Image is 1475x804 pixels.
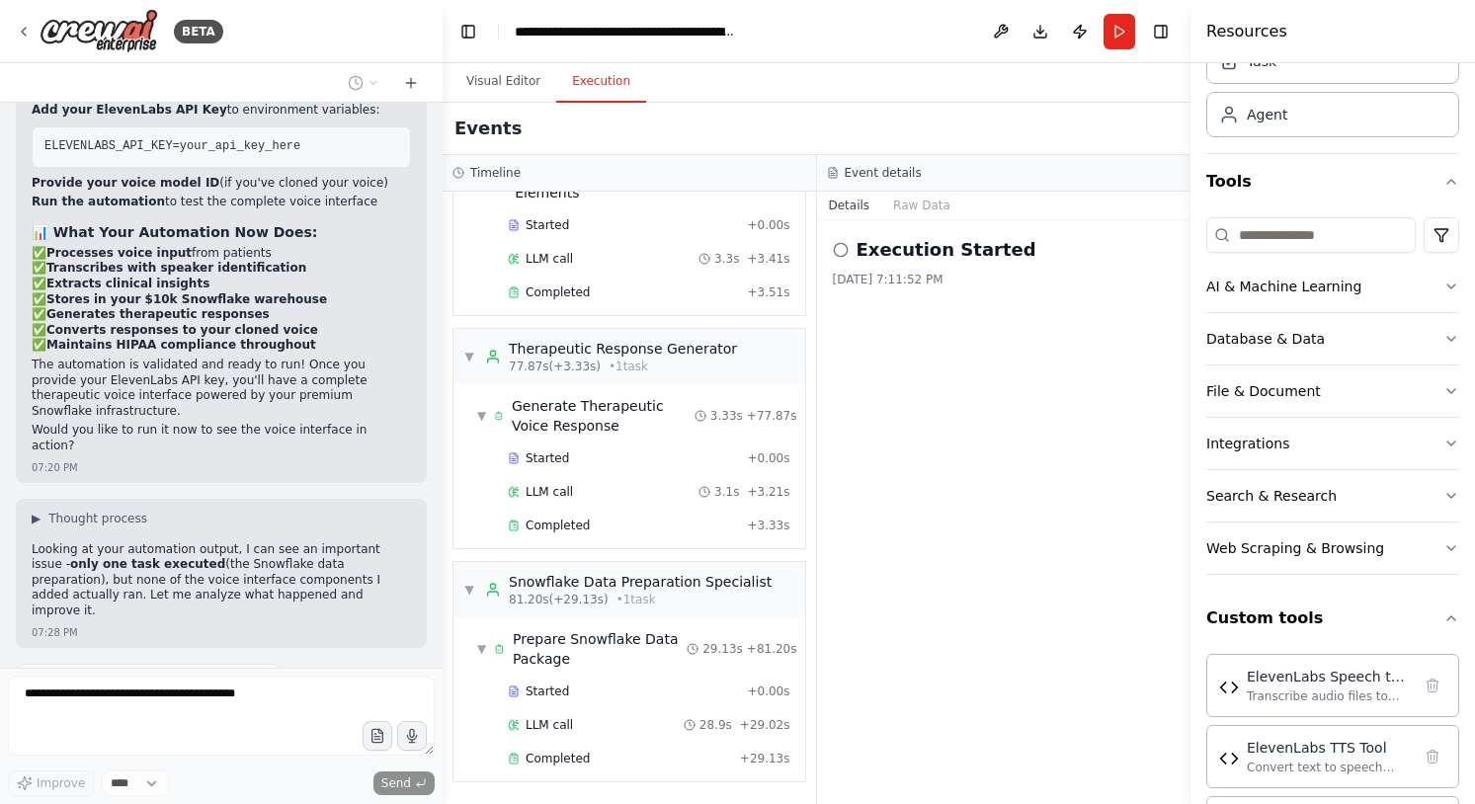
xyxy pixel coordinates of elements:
[1206,470,1459,522] button: Search & Research
[740,717,790,733] span: + 29.02s
[48,511,147,526] span: Thought process
[32,625,78,640] div: 07:28 PM
[363,721,392,751] button: Upload files
[526,251,573,267] span: LLM call
[470,165,521,181] h3: Timeline
[340,71,387,95] button: Switch to previous chat
[454,18,482,45] button: Hide left sidebar
[699,717,732,733] span: 28.9s
[44,139,300,153] span: ELEVENLABS_API_KEY=your_api_key_here
[32,195,165,208] strong: Run the automation
[1206,486,1337,506] div: Search & Research
[515,22,737,41] nav: breadcrumb
[1247,738,1411,758] div: ElevenLabs TTS Tool
[747,408,797,424] span: + 77.87s
[1247,760,1411,775] div: Convert text to speech using ElevenLabs API with customizable voice settings. Returns base64-enco...
[463,582,475,598] span: ▼
[477,408,486,424] span: ▼
[1219,678,1239,697] img: ElevenLabs Speech to Text Tool
[32,460,78,475] div: 07:20 PM
[1206,277,1361,296] div: AI & Machine Learning
[32,423,411,453] p: Would you like to run it now to see the voice interface in action?
[1206,31,1459,153] div: Crew
[1247,105,1287,124] div: Agent
[714,484,739,500] span: 3.1s
[747,284,789,300] span: + 3.51s
[1206,591,1459,646] button: Custom tools
[1206,20,1287,43] h4: Resources
[46,261,306,275] strong: Transcribes with speaker identification
[833,272,1176,287] div: [DATE] 7:11:52 PM
[46,323,318,337] strong: Converts responses to your cloned voice
[609,359,648,374] span: • 1 task
[1206,381,1321,401] div: File & Document
[397,721,427,751] button: Click to speak your automation idea
[857,236,1036,264] h2: Execution Started
[512,396,695,436] div: Generate Therapeutic Voice Response
[40,9,158,53] img: Logo
[509,572,772,592] div: Snowflake Data Preparation Specialist
[1206,261,1459,312] button: AI & Machine Learning
[373,771,435,795] button: Send
[845,165,922,181] h3: Event details
[46,246,192,260] strong: Processes voice input
[1206,538,1384,558] div: Web Scraping & Browsing
[1206,418,1459,469] button: Integrations
[32,176,219,190] strong: Provide your voice model ID
[747,450,789,466] span: + 0.00s
[616,592,656,607] span: • 1 task
[8,770,94,796] button: Improve
[1247,667,1411,686] div: ElevenLabs Speech to Text Tool
[747,484,789,500] span: + 3.21s
[32,103,411,119] p: to environment variables:
[747,217,789,233] span: + 0.00s
[747,641,797,657] span: + 81.20s
[881,192,962,219] button: Raw Data
[526,484,573,500] span: LLM call
[174,20,223,43] div: BETA
[702,641,743,657] span: 29.13s
[710,408,743,424] span: 3.33s
[32,195,411,210] p: to test the complete voice interface
[32,224,317,240] strong: 📊 What Your Automation Now Does:
[32,246,411,354] p: ✅ from patients ✅ ✅ ✅ ✅ ✅ ✅
[747,251,789,267] span: + 3.41s
[509,339,737,359] div: Therapeutic Response Generator
[1247,688,1411,704] div: Transcribe audio files to text using ElevenLabs speech-to-text API for therapeutic voice analysis...
[46,307,270,321] strong: Generates therapeutic responses
[32,103,227,117] strong: Add your ElevenLabs API Key
[1206,209,1459,591] div: Tools
[526,683,569,699] span: Started
[509,359,601,374] span: 77.87s (+3.33s)
[477,641,486,657] span: ▼
[1147,18,1175,45] button: Hide right sidebar
[32,358,411,419] p: The automation is validated and ready to run! Once you provide your ElevenLabs API key, you'll ha...
[381,775,411,791] span: Send
[526,518,590,533] span: Completed
[1419,672,1446,699] button: Delete tool
[70,557,225,571] strong: only one task executed
[395,71,427,95] button: Start a new chat
[1206,329,1325,349] div: Database & Data
[526,751,590,766] span: Completed
[46,338,316,352] strong: Maintains HIPAA compliance throughout
[451,61,556,103] button: Visual Editor
[526,217,569,233] span: Started
[32,511,41,526] span: ▶
[526,717,573,733] span: LLM call
[509,592,609,607] span: 81.20s (+29.13s)
[1219,749,1239,768] img: ElevenLabs TTS Tool
[714,251,739,267] span: 3.3s
[37,775,85,791] span: Improve
[46,277,209,290] strong: Extracts clinical insights
[1206,434,1289,453] div: Integrations
[556,61,646,103] button: Execution
[32,511,147,526] button: ▶Thought process
[463,349,475,364] span: ▼
[1206,365,1459,417] button: File & Document
[1206,313,1459,364] button: Database & Data
[526,284,590,300] span: Completed
[32,542,411,619] p: Looking at your automation output, I can see an important issue - (the Snowflake data preparation...
[513,629,687,669] div: Prepare Snowflake Data Package
[1206,523,1459,574] button: Web Scraping & Browsing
